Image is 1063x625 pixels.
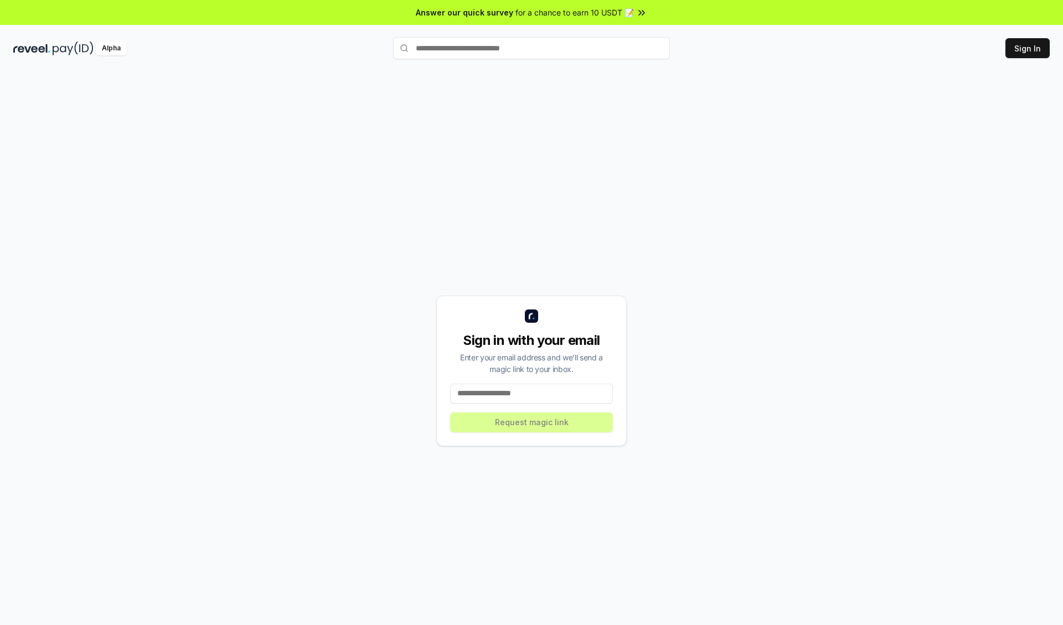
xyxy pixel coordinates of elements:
span: for a chance to earn 10 USDT 📝 [515,7,634,18]
div: Alpha [96,42,127,55]
img: reveel_dark [13,42,50,55]
button: Sign In [1005,38,1050,58]
span: Answer our quick survey [416,7,513,18]
img: logo_small [525,309,538,323]
div: Enter your email address and we’ll send a magic link to your inbox. [450,352,613,375]
img: pay_id [53,42,94,55]
div: Sign in with your email [450,332,613,349]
